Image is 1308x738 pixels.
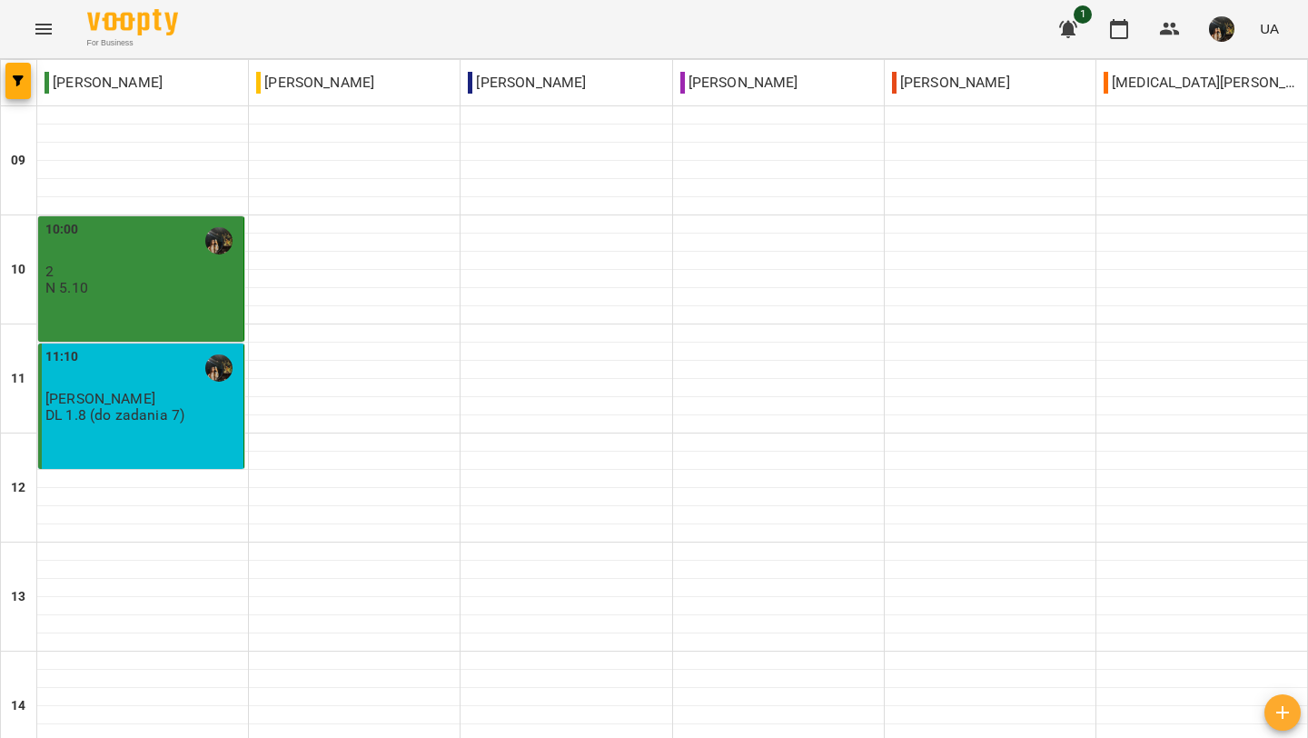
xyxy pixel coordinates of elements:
p: N 5.10 [45,280,88,295]
h6: 09 [11,151,25,171]
span: UA [1260,19,1279,38]
img: Карпчук Віолетта [205,354,233,382]
p: [PERSON_NAME] [680,72,798,94]
img: Voopty Logo [87,9,178,35]
span: [PERSON_NAME] [45,390,155,407]
p: [PERSON_NAME] [45,72,163,94]
p: [PERSON_NAME] [892,72,1010,94]
p: 2 [45,264,240,279]
span: For Business [87,37,178,49]
span: 1 [1074,5,1092,24]
button: Створити урок [1264,694,1301,731]
h6: 12 [11,478,25,498]
p: [MEDICAL_DATA][PERSON_NAME] Carlmaris [1104,72,1300,94]
button: UA [1253,12,1286,45]
button: Menu [22,7,65,51]
h6: 10 [11,260,25,280]
img: Карпчук Віолетта [205,227,233,254]
h6: 13 [11,587,25,607]
p: DL 1.8 (do zadania 7) [45,407,184,423]
label: 11:10 [45,347,79,367]
p: [PERSON_NAME] [256,72,374,94]
p: [PERSON_NAME] [468,72,586,94]
label: 10:00 [45,220,79,240]
h6: 14 [11,696,25,716]
h6: 11 [11,369,25,389]
img: 5701ce26c8a38a6089bfb9008418fba1.jpg [1209,16,1234,42]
